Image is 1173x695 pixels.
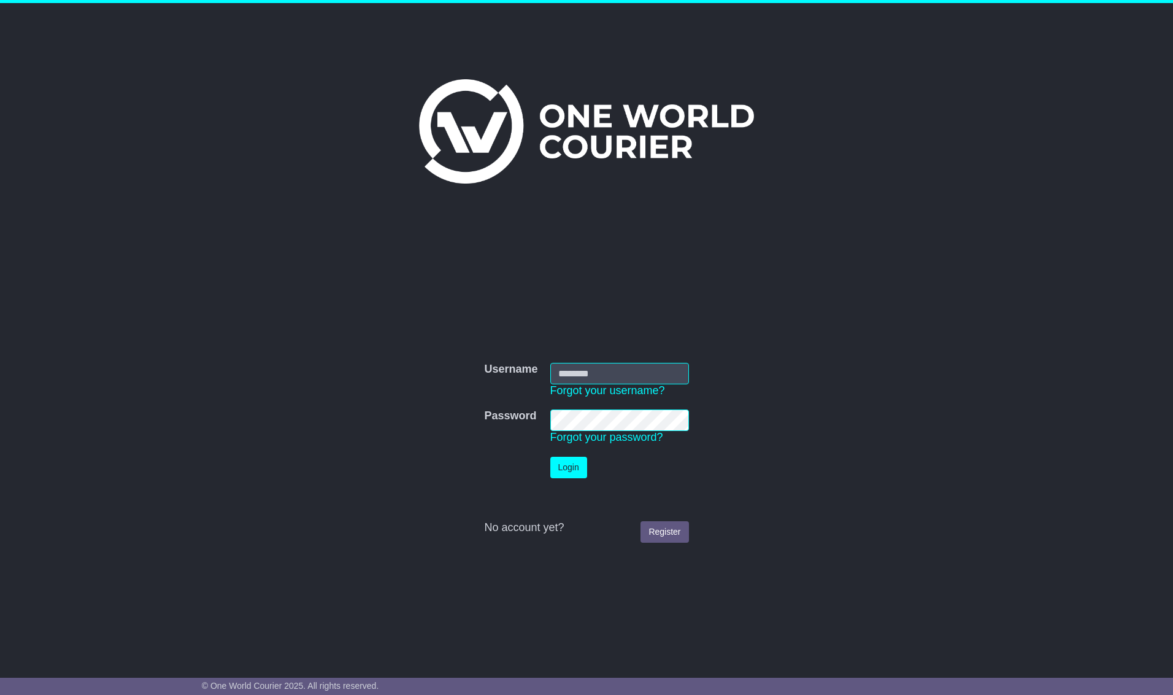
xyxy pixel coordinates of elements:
div: No account yet? [484,521,688,535]
img: One World [419,79,754,184]
label: Username [484,363,537,376]
a: Forgot your password? [550,431,663,443]
a: Forgot your username? [550,384,665,397]
a: Register [640,521,688,543]
label: Password [484,410,536,423]
button: Login [550,457,587,478]
span: © One World Courier 2025. All rights reserved. [202,681,379,691]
